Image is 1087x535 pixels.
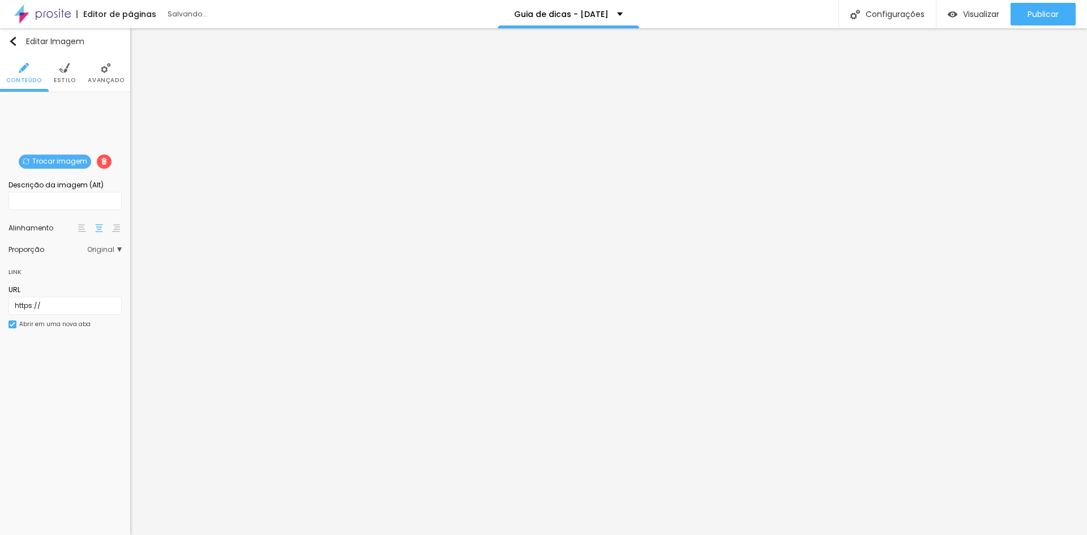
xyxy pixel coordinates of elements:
button: Publicar [1011,3,1076,25]
span: Original [87,246,122,253]
div: Salvando... [168,11,298,18]
div: Link [8,259,122,279]
button: Visualizar [936,3,1011,25]
span: Conteúdo [6,78,42,83]
span: Trocar imagem [19,155,91,169]
div: Alinhamento [8,225,76,232]
div: Editar Imagem [8,37,84,46]
p: Guia de dicas - [DATE] [514,10,609,18]
span: Publicar [1028,10,1059,19]
img: Icone [19,63,29,73]
img: Icone [101,63,111,73]
div: Link [8,266,22,278]
img: Icone [8,37,18,46]
div: Proporção [8,246,87,253]
div: URL [8,285,122,295]
span: Avançado [88,78,124,83]
img: view-1.svg [948,10,957,19]
img: Icone [101,158,108,165]
img: Icone [23,158,29,165]
div: Descrição da imagem (Alt) [8,180,122,190]
span: Estilo [54,78,76,83]
img: paragraph-center-align.svg [95,224,103,232]
img: paragraph-left-align.svg [78,224,86,232]
img: Icone [10,322,15,327]
img: paragraph-right-align.svg [112,224,120,232]
iframe: Editor [130,28,1087,535]
div: Abrir em uma nova aba [19,322,91,327]
span: Visualizar [963,10,999,19]
img: Icone [59,63,70,73]
img: Icone [850,10,860,19]
div: Editor de páginas [76,10,156,18]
